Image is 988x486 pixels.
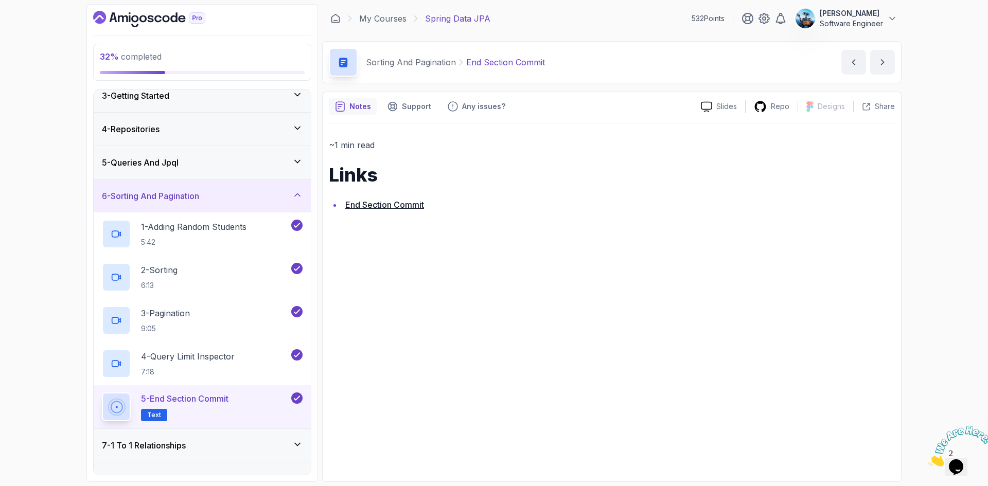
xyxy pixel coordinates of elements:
p: Software Engineer [820,19,883,29]
p: Slides [716,101,737,112]
h1: Links [329,165,895,185]
img: user profile image [796,9,815,28]
a: Repo [746,100,798,113]
p: Designs [818,101,845,112]
p: 5 - End Section Commit [141,392,228,405]
p: Spring Data JPA [425,12,490,25]
a: Slides [693,101,745,112]
iframe: chat widget [924,422,988,471]
button: Feedback button [442,98,511,115]
button: user profile image[PERSON_NAME]Software Engineer [795,8,897,29]
button: next content [870,50,895,75]
button: Share [853,101,895,112]
span: 2 [4,4,8,13]
button: previous content [841,50,866,75]
p: Sorting And Pagination [366,56,456,68]
p: Share [875,101,895,112]
a: Dashboard [330,13,341,24]
a: End Section Commit [345,200,424,210]
button: 2-Sorting6:13 [102,263,303,292]
p: 1 - Adding Random Students [141,221,246,233]
p: [PERSON_NAME] [820,8,883,19]
h3: 4 - Repositories [102,123,160,135]
img: Chat attention grabber [4,4,68,45]
button: 5-Queries And Jpql [94,146,311,179]
p: ~1 min read [329,138,895,152]
p: Notes [349,101,371,112]
span: Text [147,411,161,419]
p: Any issues? [462,101,505,112]
a: Dashboard [93,11,229,27]
button: 4-Query Limit Inspector7:18 [102,349,303,378]
p: 7:18 [141,367,235,377]
p: Support [402,101,431,112]
span: 32 % [100,51,119,62]
p: 9:05 [141,323,190,334]
button: 6-Sorting And Pagination [94,179,311,212]
h3: 6 - Sorting And Pagination [102,190,199,202]
button: 1-Adding Random Students5:42 [102,220,303,248]
button: 5-End Section CommitText [102,392,303,421]
p: Repo [771,101,789,112]
p: 5:42 [141,237,246,247]
p: 6:13 [141,280,178,291]
p: End Section Commit [466,56,545,68]
h3: 5 - Queries And Jpql [102,156,179,169]
button: 7-1 To 1 Relationships [94,429,311,462]
button: 3-Getting Started [94,79,311,112]
p: 532 Points [692,13,725,24]
h3: 7 - 1 To 1 Relationships [102,439,186,452]
span: completed [100,51,162,62]
button: 3-Pagination9:05 [102,306,303,335]
button: notes button [329,98,377,115]
button: 4-Repositories [94,113,311,146]
button: Support button [381,98,437,115]
p: 2 - Sorting [141,264,178,276]
p: 3 - Pagination [141,307,190,319]
h3: 3 - Getting Started [102,89,169,102]
h3: 8 - One To One Relationships [102,473,211,485]
p: 4 - Query Limit Inspector [141,350,235,363]
a: My Courses [359,12,407,25]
